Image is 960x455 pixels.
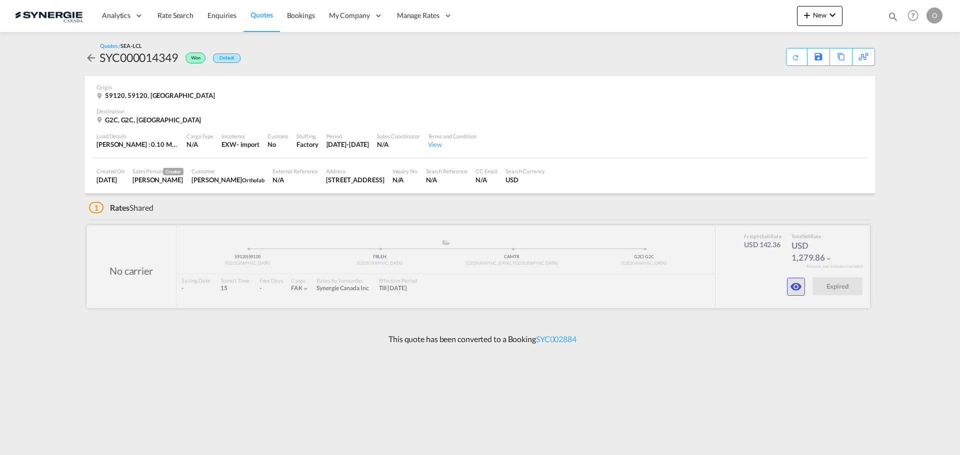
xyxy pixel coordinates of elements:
span: Enquiries [207,11,236,19]
md-icon: icon-refresh [790,51,801,62]
div: External Reference [272,167,318,175]
div: Inquiry No. [392,167,418,175]
span: 59120, 59120, [GEOGRAPHIC_DATA] [105,91,215,99]
div: 2160 Rue de Celles Québec QC G2C 1X8 Canada [326,175,384,184]
div: Won [178,49,208,65]
div: N/A [186,140,213,149]
div: Created On [96,167,124,175]
span: 1 [89,202,103,213]
span: New [801,11,838,19]
div: Sales Person [132,167,183,175]
div: 59120, 59120, France [96,91,217,100]
span: Won [191,55,203,64]
button: icon-plus 400-fgNewicon-chevron-down [797,6,842,26]
div: Quote PDF is not available at this time [791,48,802,61]
div: - import [236,140,259,149]
span: Analytics [102,10,130,20]
div: Search Currency [505,167,545,175]
div: Origin [96,83,863,91]
div: O [926,7,942,23]
div: Maurice Lecuyer [191,175,264,184]
div: Save As Template [807,48,829,65]
button: icon-eye [787,278,805,296]
md-icon: icon-arrow-left [85,52,97,64]
div: Terms and Condition [428,132,476,140]
div: Rosa Ho [132,175,183,184]
div: Customs [267,132,288,140]
div: 14 Sep 2025 [326,140,369,149]
span: SEA-LCL [120,42,141,49]
div: N/A [272,175,318,184]
div: SYC000014349 [99,49,178,65]
div: Destination [96,107,863,115]
div: Default [213,53,240,63]
div: Shared [89,202,153,213]
md-icon: icon-chevron-down [826,9,838,21]
p: This quote has been converted to a Booking [383,334,576,345]
span: Quotes [250,10,272,19]
div: 27 Aug 2025 [96,175,124,184]
div: CC Email [475,167,497,175]
div: Stuffing [296,132,318,140]
div: N/A [426,175,467,184]
div: Cargo Type [186,132,213,140]
div: Customer [191,167,264,175]
div: No [267,140,288,149]
div: Load Details [96,132,178,140]
div: Factory Stuffing [296,140,318,149]
div: G2C, G2C, Canada [96,115,203,124]
md-icon: icon-eye [790,281,802,293]
div: Sales Coordinator [377,132,419,140]
span: Manage Rates [397,10,439,20]
div: Period [326,132,369,140]
div: Address [326,167,384,175]
div: Search Reference [426,167,467,175]
span: Help [904,7,921,24]
div: USD [505,175,545,184]
div: icon-magnify [887,11,898,26]
div: N/A [475,175,497,184]
md-icon: icon-plus 400-fg [801,9,813,21]
span: Orthofab [242,177,264,183]
div: EXW [221,140,236,149]
span: Bookings [287,11,315,19]
div: View [428,140,476,149]
div: Help [904,7,926,25]
div: N/A [377,140,419,149]
span: Rates [110,203,130,212]
div: Quotes /SEA-LCL [100,42,142,49]
span: Rate Search [157,11,193,19]
md-icon: icon-magnify [887,11,898,22]
div: Incoterms [221,132,259,140]
span: Creator [163,168,183,175]
span: My Company [329,10,370,20]
img: 1f56c880d42311ef80fc7dca854c8e59.png [15,4,82,27]
a: SYC002884 [536,334,576,344]
div: [PERSON_NAME] : 0.10 MT | Volumetric Wt : 1.50 CBM | Chargeable Wt : 1.50 W/M [96,140,178,149]
div: icon-arrow-left [85,49,99,65]
div: N/A [392,175,418,184]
